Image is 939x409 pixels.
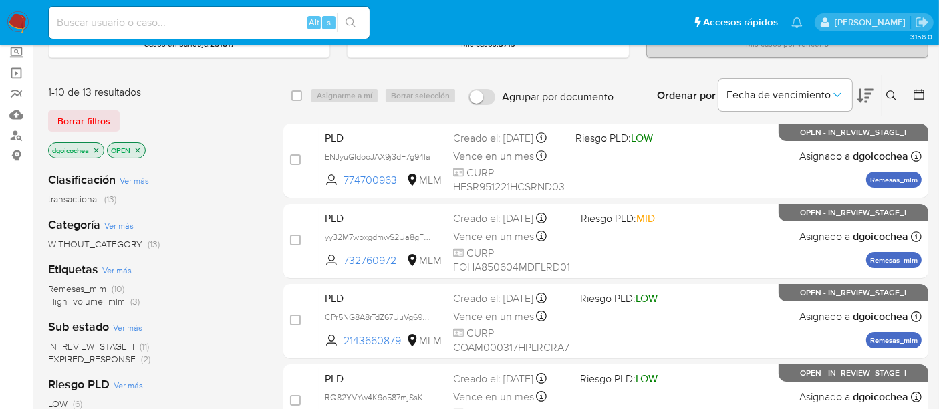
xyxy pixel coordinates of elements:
[910,31,932,42] span: 3.156.0
[309,16,319,29] span: Alt
[49,14,370,31] input: Buscar usuario o caso...
[337,13,364,32] button: search-icon
[915,15,929,29] a: Salir
[327,16,331,29] span: s
[703,15,778,29] span: Accesos rápidos
[835,16,910,29] p: dalia.goicochea@mercadolibre.com.mx
[791,17,803,28] a: Notificaciones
